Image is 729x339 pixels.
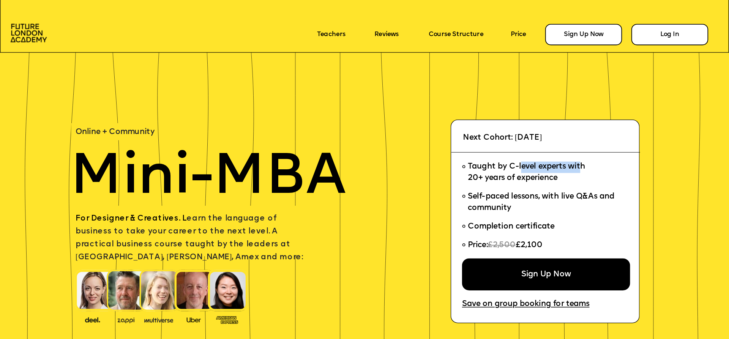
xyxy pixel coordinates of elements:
[429,31,483,38] a: Course Structure
[317,31,345,38] a: Teachers
[510,31,526,38] a: Price
[11,24,47,43] img: image-aac980e9-41de-4c2d-a048-f29dd30a0068.png
[112,315,140,323] img: image-b2f1584c-cbf7-4a77-bbe0-f56ae6ee31f2.png
[213,314,241,324] img: image-93eab660-639c-4de6-957c-4ae039a0235a.png
[142,314,176,323] img: image-b7d05013-d886-4065-8d38-3eca2af40620.png
[76,215,187,223] span: For Designer & Creatives. L
[70,150,346,207] span: Mini-MBA
[463,134,542,142] span: Next Cohort: [DATE]
[462,300,590,309] a: Save on group booking for teams
[488,241,515,249] span: £2,500
[374,31,399,38] a: Reviews
[468,223,555,231] span: Completion certificate
[180,315,208,323] img: image-99cff0b2-a396-4aab-8550-cf4071da2cb9.png
[76,215,303,262] span: earn the language of business to take your career to the next level. A practical business course ...
[468,193,617,213] span: Self-paced lessons, with live Q&As and community
[78,314,107,323] img: image-388f4489-9820-4c53-9b08-f7df0b8d4ae2.png
[516,241,543,249] span: £2,100
[468,163,585,183] span: Taught by C-level experts with 20+ years of experience
[76,128,155,136] span: Online + Community
[468,241,488,249] span: Price:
